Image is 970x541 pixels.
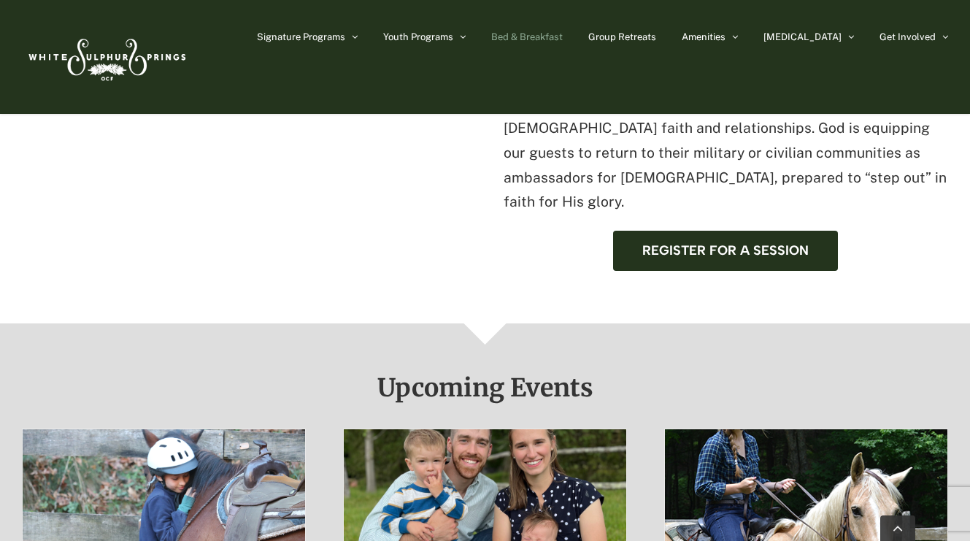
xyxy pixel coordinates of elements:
[383,32,453,42] span: Youth Programs
[491,32,563,42] span: Bed & Breakfast
[613,231,838,271] a: Register
[22,375,948,401] h2: Upcoming Events
[763,32,842,42] span: [MEDICAL_DATA]
[879,32,936,42] span: Get Involved
[682,32,725,42] span: Amenities
[642,243,809,258] span: Register for a session
[22,23,190,91] img: White Sulphur Springs Logo
[257,32,345,42] span: Signature Programs
[588,32,656,42] span: Group Retreats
